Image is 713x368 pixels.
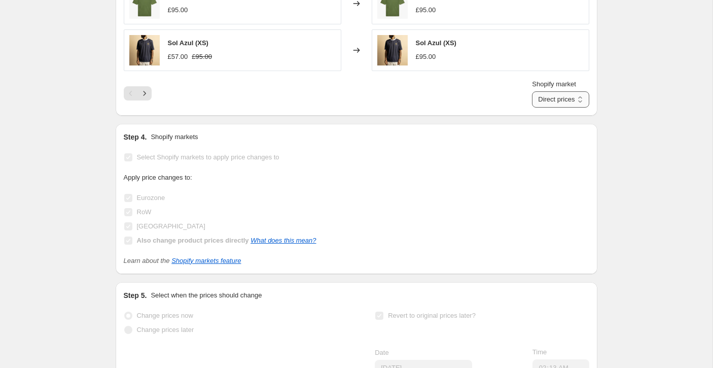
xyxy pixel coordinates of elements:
[124,132,147,142] h2: Step 4.
[168,5,188,15] div: £95.00
[377,35,408,65] img: FUTSOL10850copy_fb43b89b-a7db-4e9d-b325-a348beddf68c_80x.jpg
[168,52,188,62] div: £57.00
[137,237,249,244] b: Also change product prices directly
[416,5,436,15] div: £95.00
[137,86,152,101] button: Next
[151,290,262,300] p: Select when the prices should change
[124,174,192,181] span: Apply price changes to:
[388,312,476,319] span: Revert to original prices later?
[124,86,152,101] nav: Pagination
[124,257,241,264] i: Learn about the
[137,222,205,230] span: [GEOGRAPHIC_DATA]
[532,80,576,88] span: Shopify market
[137,312,193,319] span: Change prices now
[137,326,194,333] span: Change prices later
[171,257,241,264] a: Shopify markets feature
[375,349,388,356] span: Date
[151,132,198,142] p: Shopify markets
[168,39,208,47] span: Sol Azul (XS)
[137,153,279,161] span: Select Shopify markets to apply price changes to
[137,208,152,216] span: RoW
[137,194,165,202] span: Eurozone
[251,237,316,244] a: What does this mean?
[532,348,547,356] span: Time
[192,52,212,62] strike: £95.00
[129,35,160,65] img: FUTSOL10850copy_fb43b89b-a7db-4e9d-b325-a348beddf68c_80x.jpg
[416,52,436,62] div: £95.00
[124,290,147,300] h2: Step 5.
[416,39,456,47] span: Sol Azul (XS)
